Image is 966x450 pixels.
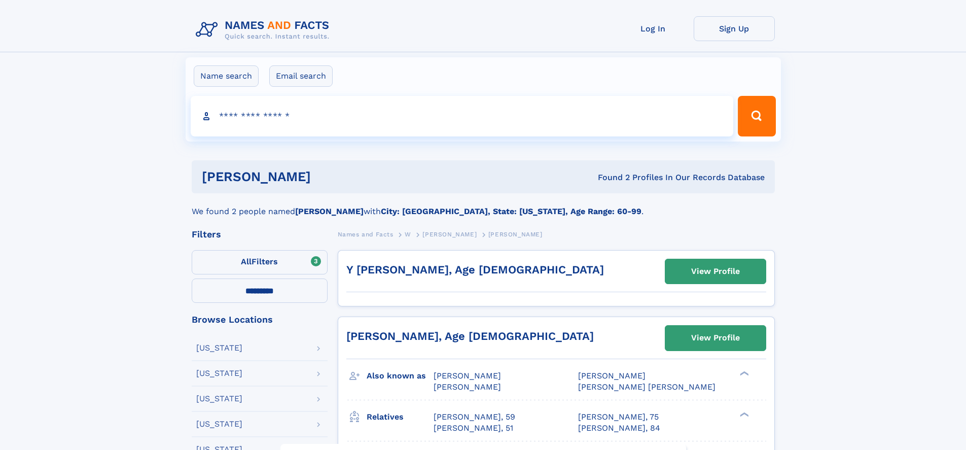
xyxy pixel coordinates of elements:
div: [US_STATE] [196,395,242,403]
a: [PERSON_NAME], Age [DEMOGRAPHIC_DATA] [346,330,594,342]
a: Y [PERSON_NAME], Age [DEMOGRAPHIC_DATA] [346,263,604,276]
span: W [405,231,411,238]
label: Filters [192,250,328,274]
div: Found 2 Profiles In Our Records Database [454,172,765,183]
button: Search Button [738,96,775,136]
div: ❯ [737,370,749,376]
span: [PERSON_NAME] [434,382,501,392]
a: W [405,228,411,240]
a: [PERSON_NAME] [422,228,477,240]
div: Browse Locations [192,315,328,324]
span: [PERSON_NAME] [488,231,543,238]
label: Name search [194,65,259,87]
span: [PERSON_NAME] [PERSON_NAME] [578,382,715,392]
div: View Profile [691,260,740,283]
a: View Profile [665,259,766,284]
div: [US_STATE] [196,369,242,377]
span: All [241,257,252,266]
div: [US_STATE] [196,344,242,352]
span: [PERSON_NAME] [578,371,646,380]
a: Log In [613,16,694,41]
img: Logo Names and Facts [192,16,338,44]
h1: [PERSON_NAME] [202,170,454,183]
div: Filters [192,230,328,239]
div: ❯ [737,411,749,418]
span: [PERSON_NAME] [422,231,477,238]
b: City: [GEOGRAPHIC_DATA], State: [US_STATE], Age Range: 60-99 [381,206,641,216]
div: [US_STATE] [196,420,242,428]
a: [PERSON_NAME], 51 [434,423,513,434]
a: Names and Facts [338,228,393,240]
a: Sign Up [694,16,775,41]
span: [PERSON_NAME] [434,371,501,380]
label: Email search [269,65,333,87]
a: View Profile [665,326,766,350]
h3: Relatives [367,408,434,426]
input: search input [191,96,734,136]
div: View Profile [691,326,740,350]
a: [PERSON_NAME], 75 [578,411,659,423]
h3: Also known as [367,367,434,385]
b: [PERSON_NAME] [295,206,364,216]
a: [PERSON_NAME], 84 [578,423,660,434]
a: [PERSON_NAME], 59 [434,411,515,423]
div: We found 2 people named with . [192,193,775,218]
